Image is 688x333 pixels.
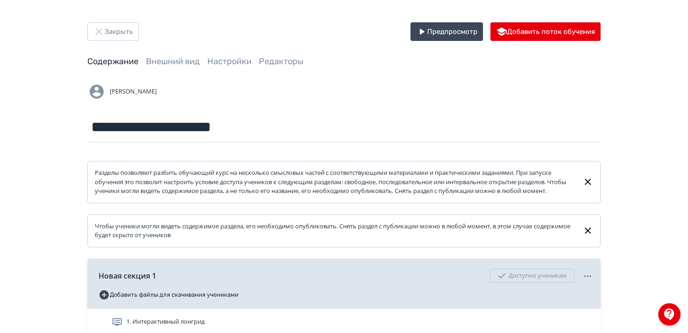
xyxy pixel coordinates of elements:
a: Внешний вид [146,56,200,67]
div: Разделы позволяют разбить обучающий курс на несколько смысловых частей с соответствующими материа... [95,168,575,196]
span: 1. Интерактивный лонгрид [126,317,205,326]
div: Доступно ученикам [490,269,575,283]
div: Чтобы ученики могли видеть содержимое раздела, его необходимо опубликовать. Снять раздел с публик... [95,222,575,240]
button: Добавить файлы для скачивания учениками [99,287,238,302]
a: Редакторы [259,56,304,67]
span: Новая секция 1 [99,270,156,281]
button: Добавить поток обучения [490,22,601,41]
a: Содержание [87,56,139,67]
a: Настройки [207,56,251,67]
button: Закрыть [87,22,139,41]
span: [PERSON_NAME] [110,87,157,96]
button: Предпросмотр [410,22,483,41]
